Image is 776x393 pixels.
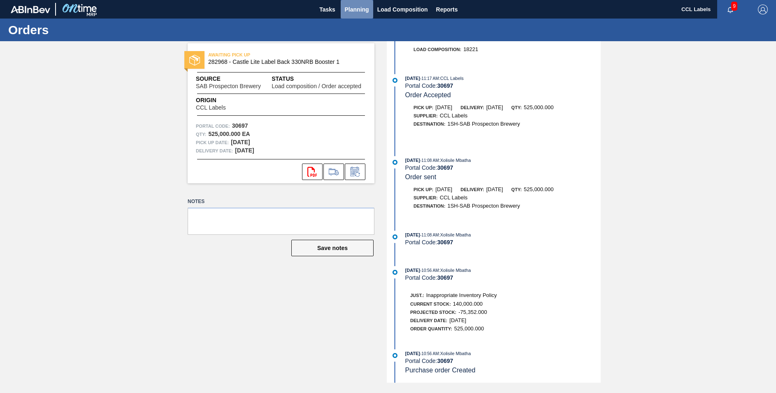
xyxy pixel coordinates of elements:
[393,78,397,83] img: atual
[414,187,433,192] span: Pick up:
[405,367,476,374] span: Purchase order Created
[463,46,478,52] span: 18221
[405,268,420,273] span: [DATE]
[439,158,471,163] span: : Xolisile Mbatha
[405,76,420,81] span: [DATE]
[437,82,453,89] strong: 30697
[460,105,484,110] span: Delivery:
[405,358,601,364] div: Portal Code:
[414,195,438,200] span: Supplier:
[440,112,467,119] span: CCL Labels
[377,5,428,14] span: Load Composition
[437,274,453,281] strong: 30697
[436,5,458,14] span: Reports
[405,232,420,237] span: [DATE]
[486,104,503,110] span: [DATE]
[393,234,397,239] img: atual
[196,122,230,130] span: Portal Code:
[345,164,365,180] div: Inform order change
[420,351,439,356] span: - 10:56 AM
[524,104,553,110] span: 525,000.000
[189,55,200,65] img: status
[196,138,229,147] span: Pick up Date:
[511,105,522,110] span: Qty:
[235,147,254,154] strong: [DATE]
[410,318,447,323] span: Delivery Date:
[196,105,226,111] span: CCL Labels
[208,51,323,59] span: AWAITING PICK UP
[208,59,358,65] span: 282968 - Castle Lite Label Back 330NRB Booster 1
[196,147,233,155] span: Delivery Date:
[232,122,248,129] strong: 30697
[345,5,369,14] span: Planning
[420,158,439,163] span: - 11:08 AM
[188,196,374,208] label: Notes
[453,301,483,307] span: 140,000.000
[454,325,484,332] span: 525,000.000
[318,5,337,14] span: Tasks
[405,91,451,98] span: Order Accepted
[196,83,261,89] span: SAB Prospecton Brewery
[393,353,397,358] img: atual
[449,317,466,323] span: [DATE]
[447,203,520,209] span: 1SH-SAB Prospecton Brewery
[414,122,445,126] span: Destination:
[414,113,438,118] span: Supplier:
[426,292,497,298] span: Inappropriate Inventory Policy
[272,75,366,83] span: Status
[405,173,437,180] span: Order sent
[196,130,206,138] span: Qty :
[460,187,484,192] span: Delivery:
[524,186,553,192] span: 525,000.000
[511,187,522,192] span: Qty:
[439,268,471,273] span: : Xolisile Mbatha
[410,326,452,331] span: Order Quantity:
[437,164,453,171] strong: 30697
[196,96,246,105] span: Origin
[439,76,464,81] span: : CCL Labels
[272,83,361,89] span: Load composition / Order accepted
[731,2,737,11] span: 9
[717,4,743,15] button: Notifications
[458,309,487,315] span: -75,352.000
[437,358,453,364] strong: 30697
[405,351,420,356] span: [DATE]
[291,240,374,256] button: Save notes
[420,233,439,237] span: - 11:08 AM
[437,239,453,246] strong: 30697
[435,186,452,192] span: [DATE]
[231,139,250,145] strong: [DATE]
[302,164,323,180] div: Open PDF file
[393,270,397,275] img: atual
[11,6,50,13] img: TNhmsLtSVTkK8tSr43FrP2fwEKptu5GPRR3wAAAABJRU5ErkJggg==
[414,204,445,208] span: Destination:
[410,310,456,315] span: Projected Stock:
[410,302,451,306] span: Current Stock:
[393,160,397,165] img: atual
[405,239,601,246] div: Portal Code:
[435,104,452,110] span: [DATE]
[410,293,424,298] span: Just.:
[447,121,520,127] span: 1SH-SAB Prospecton Brewery
[323,164,344,180] div: Go to Load Composition
[486,186,503,192] span: [DATE]
[439,351,471,356] span: : Xolisile Mbatha
[439,232,471,237] span: : Xolisile Mbatha
[440,194,467,201] span: CCL Labels
[405,164,601,171] div: Portal Code:
[208,131,250,137] strong: 525,000.000 EA
[405,274,601,281] div: Portal Code:
[405,158,420,163] span: [DATE]
[420,76,439,81] span: - 11:17 AM
[196,75,272,83] span: Source
[8,25,154,35] h1: Orders
[758,5,768,14] img: Logout
[414,105,433,110] span: Pick up:
[420,268,439,273] span: - 10:56 AM
[414,47,461,52] span: Load Composition :
[405,82,601,89] div: Portal Code:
